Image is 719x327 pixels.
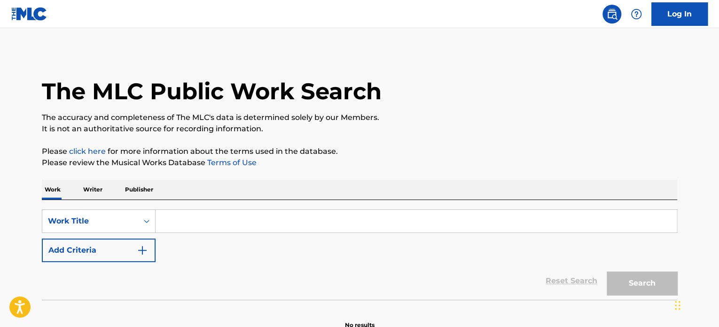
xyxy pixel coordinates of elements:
[42,112,677,123] p: The accuracy and completeness of The MLC's data is determined solely by our Members.
[675,291,680,319] div: Drag
[651,2,708,26] a: Log In
[631,8,642,20] img: help
[606,8,617,20] img: search
[122,180,156,199] p: Publisher
[205,158,257,167] a: Terms of Use
[42,146,677,157] p: Please for more information about the terms used in the database.
[42,123,677,135] p: It is not an authoritative source for recording information.
[69,147,106,156] a: click here
[602,5,621,24] a: Public Search
[672,282,719,327] iframe: Chat Widget
[42,239,156,262] button: Add Criteria
[42,157,677,168] p: Please review the Musical Works Database
[11,7,47,21] img: MLC Logo
[48,215,133,227] div: Work Title
[42,77,382,105] h1: The MLC Public Work Search
[42,180,63,199] p: Work
[137,245,148,256] img: 9d2ae6d4665cec9f34b9.svg
[627,5,646,24] div: Help
[42,209,677,300] form: Search Form
[80,180,105,199] p: Writer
